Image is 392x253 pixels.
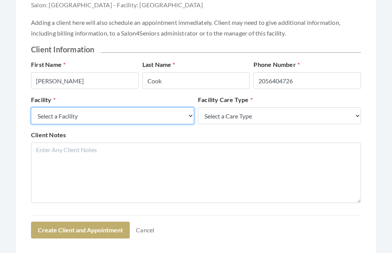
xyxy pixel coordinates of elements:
input: Enter Phone Number [253,72,361,89]
label: Facility Care Type [198,95,253,104]
button: Create Client and Appointment [31,222,130,238]
label: Client Notes [31,130,66,139]
p: Adding a client here will also schedule an appointment immediately. Client may need to give addit... [31,17,361,39]
label: First Name [31,60,65,69]
h2: Client Information [31,45,361,54]
label: Last Name [142,60,175,69]
label: Facility [31,95,56,104]
input: Enter First Name [31,72,139,89]
a: Cancel [131,223,159,237]
span: Salon: [GEOGRAPHIC_DATA] - Facility: [GEOGRAPHIC_DATA] [31,0,203,10]
label: Phone Number [253,60,300,69]
input: Enter Last Name [142,72,250,89]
